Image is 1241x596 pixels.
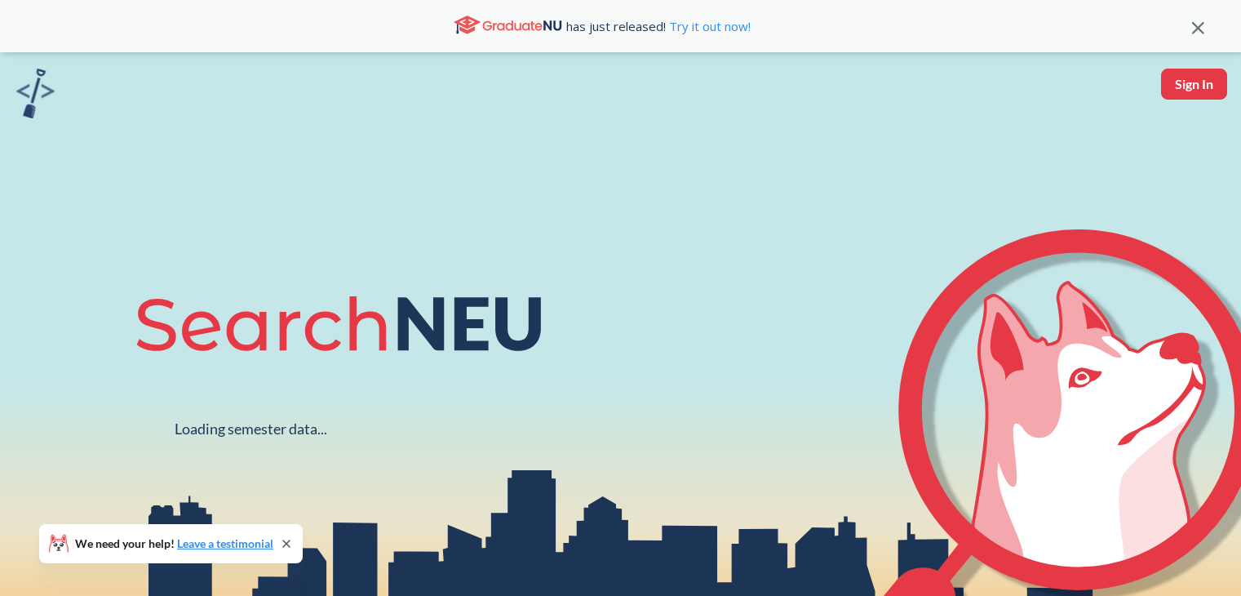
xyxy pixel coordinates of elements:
div: Loading semester data... [175,420,327,438]
button: Sign In [1161,69,1227,100]
img: sandbox logo [16,69,55,118]
span: has just released! [566,17,751,35]
span: We need your help! [75,538,273,549]
a: Try it out now! [666,18,751,34]
a: Leave a testimonial [177,536,273,550]
a: sandbox logo [16,69,55,123]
